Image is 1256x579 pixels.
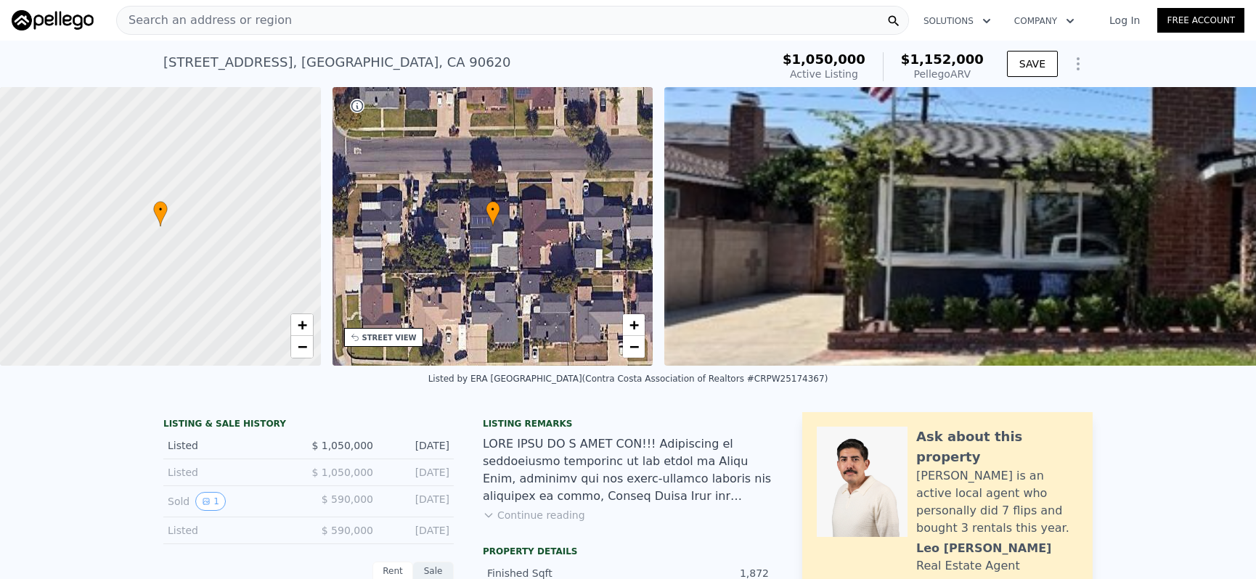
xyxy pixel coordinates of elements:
span: • [486,203,500,216]
div: Leo [PERSON_NAME] [916,540,1051,557]
span: Search an address or region [117,12,292,29]
button: Solutions [912,8,1003,34]
div: LISTING & SALE HISTORY [163,418,454,432]
button: Continue reading [483,508,585,522]
span: + [629,316,639,334]
div: • [486,201,500,226]
span: $1,050,000 [783,52,865,67]
a: Zoom in [291,314,313,336]
div: [STREET_ADDRESS] , [GEOGRAPHIC_DATA] , CA 90620 [163,52,511,73]
button: Company [1003,8,1086,34]
div: LORE IPSU DO S AMET CON!!! Adipiscing el seddoeiusmo temporinc ut lab etdol ma Aliqu Enim, admini... [483,435,773,505]
a: Zoom in [623,314,645,336]
span: • [153,203,168,216]
div: Sold [168,492,297,511]
div: [DATE] [385,438,449,453]
div: Listed [168,465,297,480]
div: Ask about this property [916,427,1078,467]
span: $ 590,000 [322,493,373,505]
a: Zoom out [623,336,645,358]
div: [DATE] [385,465,449,480]
button: SAVE [1007,51,1058,77]
button: Show Options [1064,49,1093,78]
div: [DATE] [385,523,449,538]
span: Active Listing [790,68,858,80]
div: Property details [483,546,773,557]
a: Zoom out [291,336,313,358]
img: Pellego [12,10,94,30]
span: − [629,337,639,356]
div: Listed [168,438,297,453]
a: Free Account [1157,8,1244,33]
div: Listed [168,523,297,538]
div: Real Estate Agent [916,557,1020,575]
div: STREET VIEW [362,332,417,343]
span: $1,152,000 [901,52,984,67]
div: • [153,201,168,226]
span: + [297,316,306,334]
button: View historical data [195,492,226,511]
div: Pellego ARV [901,67,984,81]
div: [DATE] [385,492,449,511]
div: Listed by ERA [GEOGRAPHIC_DATA] (Contra Costa Association of Realtors #CRPW25174367) [428,374,828,384]
span: $ 590,000 [322,525,373,536]
a: Log In [1092,13,1157,28]
span: $ 1,050,000 [311,467,373,478]
span: − [297,337,306,356]
div: Listing remarks [483,418,773,430]
span: $ 1,050,000 [311,440,373,451]
div: [PERSON_NAME] is an active local agent who personally did 7 flips and bought 3 rentals this year. [916,467,1078,537]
